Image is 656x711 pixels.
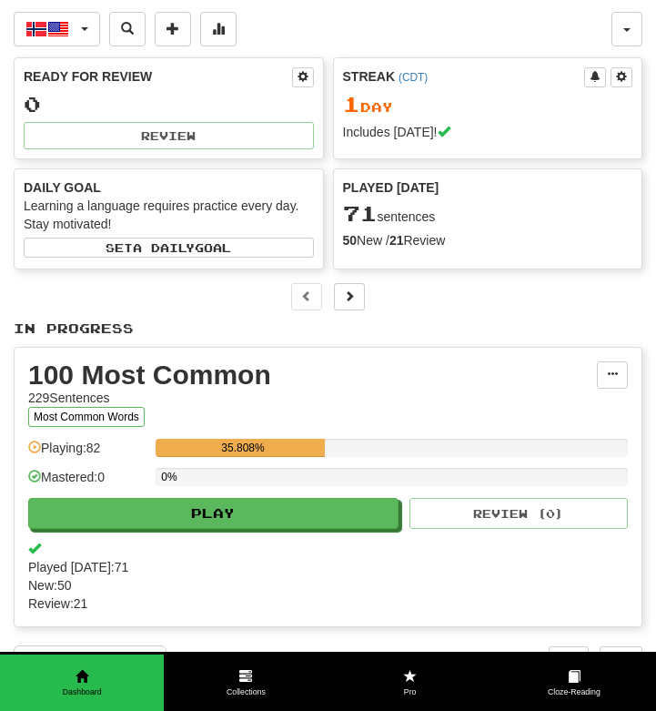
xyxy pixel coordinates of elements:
[24,93,314,116] div: 0
[28,498,399,529] button: Play
[343,233,358,248] strong: 50
[24,122,314,149] button: Review
[14,320,642,338] p: In Progress
[343,91,360,117] span: 1
[155,12,191,46] button: Add sentence to collection
[409,498,628,529] button: Review (0)
[343,200,378,226] span: 71
[133,241,195,254] span: a daily
[28,407,145,427] button: Most Common Words
[389,233,404,248] strong: 21
[343,178,439,197] span: Played [DATE]
[328,686,492,698] span: Pro
[161,439,325,457] div: 35.808%
[492,686,656,698] span: Cloze-Reading
[28,361,597,389] div: 100 Most Common
[14,645,167,687] button: Add Collection
[28,594,628,613] span: Review: 21
[24,238,314,258] button: Seta dailygoal
[343,67,585,86] div: Streak
[200,12,237,46] button: More stats
[399,71,428,84] a: (CDT)
[343,231,633,249] div: New / Review
[28,576,628,594] span: New: 50
[343,202,633,226] div: sentences
[343,93,633,117] div: Day
[164,686,328,698] span: Collections
[28,468,146,498] div: Mastered: 0
[549,646,588,666] button: Reset
[28,439,146,469] div: Playing: 82
[600,646,642,666] button: Delete
[28,558,628,576] span: Played [DATE]: 71
[109,12,146,46] button: Search sentences
[343,123,633,141] div: Includes [DATE]!
[24,67,292,86] div: Ready for Review
[28,389,597,407] div: 229 Sentences
[24,197,314,233] div: Learning a language requires practice every day. Stay motivated!
[24,178,314,197] div: Daily Goal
